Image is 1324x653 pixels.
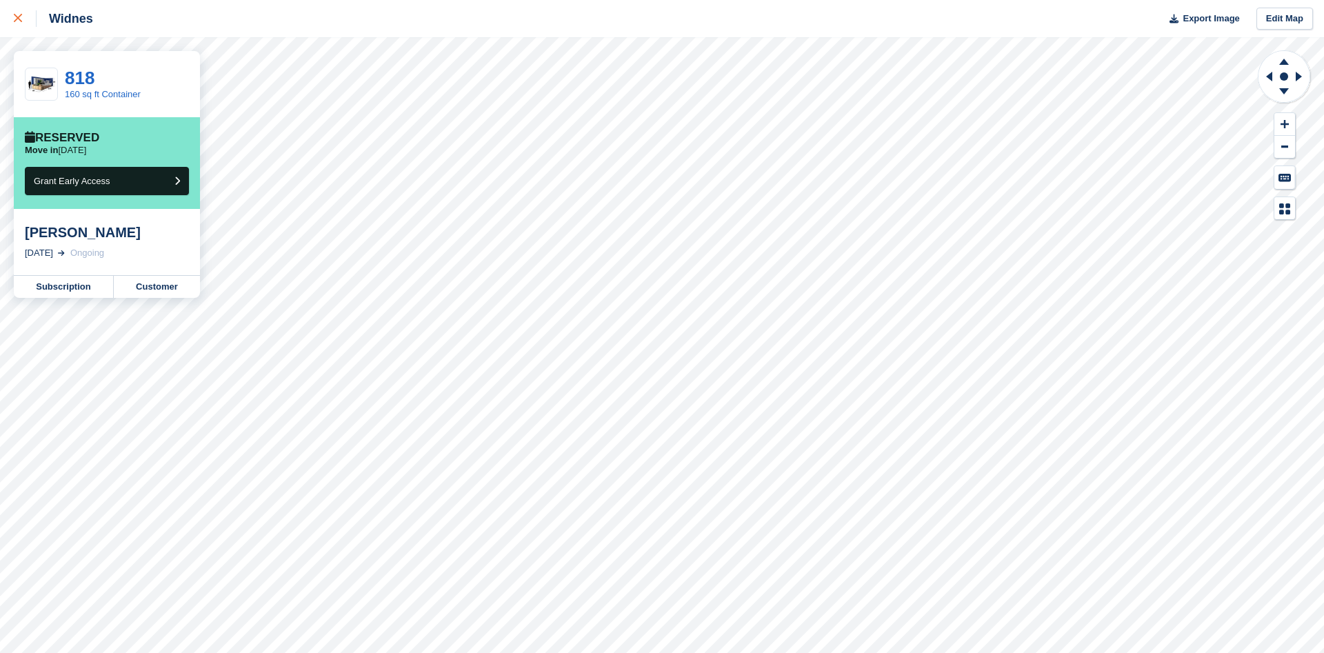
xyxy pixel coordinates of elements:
div: Reserved [25,131,99,145]
div: [PERSON_NAME] [25,224,189,241]
img: arrow-right-light-icn-cde0832a797a2874e46488d9cf13f60e5c3a73dbe684e267c42b8395dfbc2abf.svg [58,250,65,256]
a: Edit Map [1256,8,1313,30]
div: [DATE] [25,246,53,260]
button: Keyboard Shortcuts [1274,166,1295,189]
span: Grant Early Access [34,176,110,186]
div: Ongoing [70,246,104,260]
a: Customer [114,276,200,298]
img: 160cont.jpg [26,72,57,97]
button: Map Legend [1274,197,1295,220]
button: Zoom In [1274,113,1295,136]
div: Widnes [37,10,93,27]
p: [DATE] [25,145,86,156]
button: Export Image [1161,8,1240,30]
button: Zoom Out [1274,136,1295,159]
span: Export Image [1183,12,1239,26]
span: Move in [25,145,58,155]
a: 160 sq ft Container [65,89,141,99]
button: Grant Early Access [25,167,189,195]
a: Subscription [14,276,114,298]
a: 818 [65,68,94,88]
